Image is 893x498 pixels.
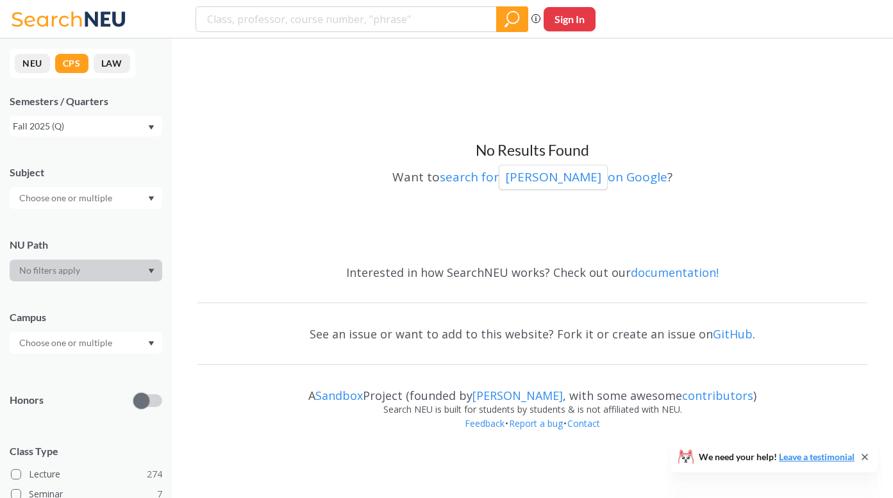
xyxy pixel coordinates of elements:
div: A Project (founded by , with some awesome ) [197,377,867,403]
a: Leave a testimonial [779,451,855,462]
button: CPS [55,54,88,73]
div: Fall 2025 (Q) [13,119,147,133]
a: documentation! [631,265,719,280]
span: We need your help! [699,452,855,461]
h3: No Results Found [197,141,867,160]
button: NEU [15,54,50,73]
input: Choose one or multiple [13,335,121,351]
div: NU Path [10,238,162,252]
div: Dropdown arrow [10,260,162,281]
div: Fall 2025 (Q)Dropdown arrow [10,116,162,137]
span: Class Type [10,444,162,458]
svg: Dropdown arrow [148,269,154,274]
a: Contact [567,417,601,429]
svg: Dropdown arrow [148,125,154,130]
p: Honors [10,393,44,408]
label: Lecture [11,466,162,483]
input: Class, professor, course number, "phrase" [206,8,487,30]
a: Sandbox [315,388,363,403]
input: Choose one or multiple [13,190,121,206]
div: Dropdown arrow [10,187,162,209]
div: Campus [10,310,162,324]
div: • • [197,417,867,450]
a: Report a bug [508,417,563,429]
svg: magnifying glass [505,10,520,28]
div: Semesters / Quarters [10,94,162,108]
div: Interested in how SearchNEU works? Check out our [197,254,867,291]
button: LAW [94,54,130,73]
a: Feedback [464,417,505,429]
div: Search NEU is built for students by students & is not affiliated with NEU. [197,403,867,417]
svg: Dropdown arrow [148,341,154,346]
div: See an issue or want to add to this website? Fork it or create an issue on . [197,315,867,353]
div: Subject [10,165,162,179]
p: [PERSON_NAME] [505,169,601,186]
a: contributors [682,388,753,403]
a: search for[PERSON_NAME]on Google [440,169,667,185]
div: magnifying glass [496,6,528,32]
div: Dropdown arrow [10,332,162,354]
div: Want to ? [197,160,867,190]
a: [PERSON_NAME] [472,388,563,403]
button: Sign In [544,7,596,31]
span: 274 [147,467,162,481]
svg: Dropdown arrow [148,196,154,201]
a: GitHub [713,326,753,342]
